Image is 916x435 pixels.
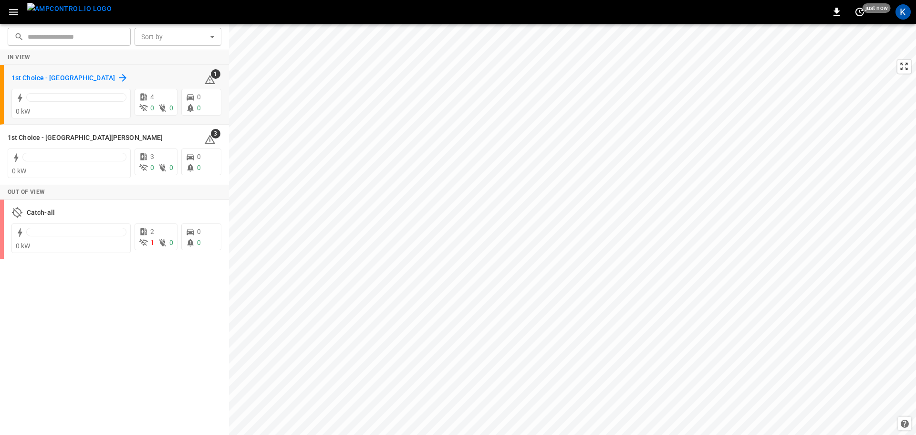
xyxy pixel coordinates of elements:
span: 0 [197,164,201,171]
span: 0 kW [16,107,31,115]
span: 0 [150,104,154,112]
span: 0 [150,164,154,171]
span: just now [863,3,891,13]
h6: 1st Choice - San Fernando [8,133,163,143]
span: 1 [211,69,220,79]
img: ampcontrol.io logo [27,3,112,15]
span: 0 [197,104,201,112]
span: 2 [150,228,154,235]
div: profile-icon [895,4,911,20]
span: 0 [169,164,173,171]
button: set refresh interval [852,4,867,20]
span: 0 [197,153,201,160]
strong: Out of View [8,189,45,195]
span: 3 [211,129,220,138]
span: 3 [150,153,154,160]
h6: Catch-all [27,208,55,218]
span: 0 [197,239,201,246]
span: 4 [150,93,154,101]
span: 0 kW [16,242,31,250]
h6: 1st Choice - Riverside [11,73,115,84]
span: 0 [169,104,173,112]
span: 0 [197,93,201,101]
span: 0 kW [12,167,27,175]
canvas: Map [229,24,916,435]
strong: In View [8,54,31,61]
span: 1 [150,239,154,246]
span: 0 [197,228,201,235]
span: 0 [169,239,173,246]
